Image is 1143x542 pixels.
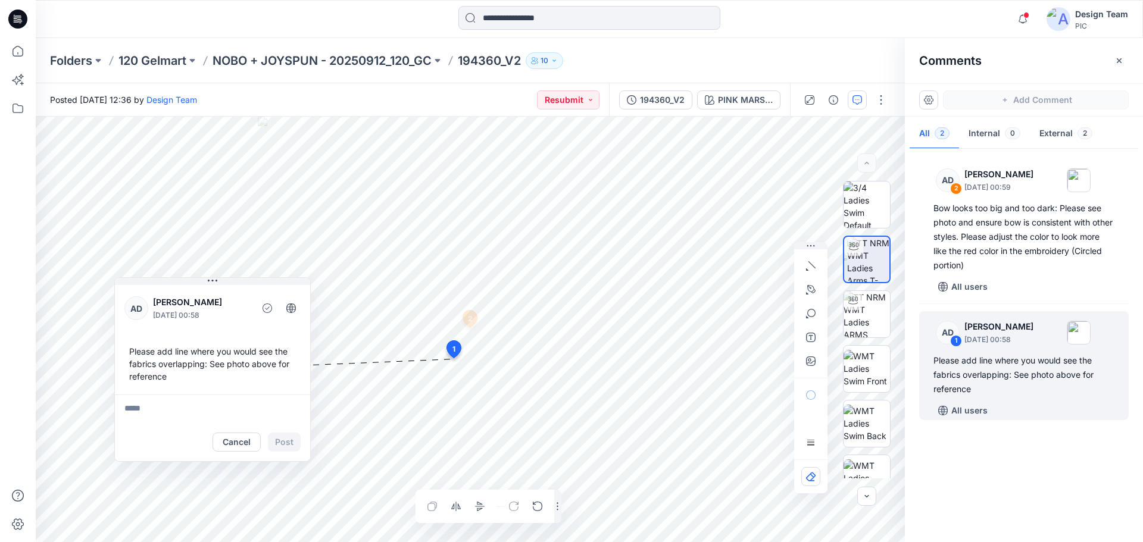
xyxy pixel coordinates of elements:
[1030,119,1102,149] button: External
[50,93,197,106] span: Posted [DATE] 12:36 by
[936,321,960,344] div: AD
[919,54,982,68] h2: Comments
[718,93,773,106] div: PINK MARSHMELLOW
[844,181,890,228] img: 3/4 Ladies Swim Default
[619,90,692,109] button: 194360_V2
[959,119,1030,149] button: Internal
[213,433,261,452] button: Cancel
[964,181,1033,193] p: [DATE] 00:59
[458,52,521,69] p: 194360_V2
[452,344,455,355] span: 1
[951,403,988,418] p: All users
[1047,7,1070,31] img: avatar
[935,127,950,139] span: 2
[964,319,1033,334] p: [PERSON_NAME]
[933,353,1114,396] div: Please add line where you would see the fabrics overlapping: See photo above for reference
[146,95,197,105] a: Design Team
[1078,127,1092,139] span: 2
[50,52,92,69] a: Folders
[964,167,1033,181] p: [PERSON_NAME]
[1075,7,1128,21] div: Design Team
[964,334,1033,346] p: [DATE] 00:58
[950,335,962,347] div: 1
[933,277,992,296] button: All users
[697,90,780,109] button: PINK MARSHMELLOW
[950,183,962,195] div: 2
[153,295,250,309] p: [PERSON_NAME]
[124,340,301,387] div: Please add line where you would see the fabrics overlapping: See photo above for reference
[951,280,988,294] p: All users
[910,119,959,149] button: All
[844,350,890,387] img: WMT Ladies Swim Front
[936,168,960,192] div: AD
[526,52,563,69] button: 10
[824,90,843,109] button: Details
[847,237,889,282] img: TT NRM WMT Ladies Arms T-POSE
[541,54,548,67] p: 10
[1005,127,1020,139] span: 0
[844,291,890,337] img: TT NRM WMT Ladies ARMS DOWN
[640,93,685,106] div: 194360_V2
[153,309,250,321] p: [DATE] 00:58
[1075,21,1128,30] div: PIC
[844,405,890,442] img: WMT Ladies Swim Back
[933,201,1114,272] div: Bow looks too big and too dark: Please see photo and ensure bow is consistent with other styles. ...
[213,52,432,69] a: NOBO + JOYSPUN - 20250912_120_GC
[844,459,890,497] img: WMT Ladies Swim Left
[124,296,148,320] div: AD
[933,401,992,420] button: All users
[118,52,186,69] a: 120 Gelmart
[943,90,1129,109] button: Add Comment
